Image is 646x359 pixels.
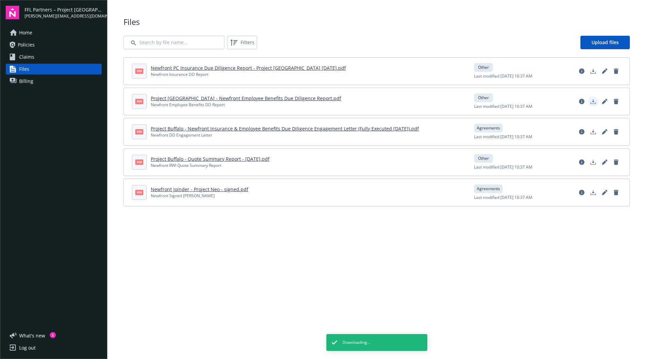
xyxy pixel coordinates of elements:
div: Newfront Insurance DD Report [151,71,346,78]
span: Billing [19,76,33,87]
span: Last modified [DATE] 10:37 AM [474,195,532,201]
a: Download document [588,96,599,107]
a: View file details [576,187,587,198]
a: Delete document [611,126,621,137]
span: pdf [135,68,143,73]
a: Edit document [599,157,610,168]
a: Newfront PC Insurance Due Diligence Report - Project [GEOGRAPHIC_DATA] [DATE].pdf [151,65,346,71]
span: Last modified [DATE] 10:37 AM [474,164,532,170]
a: Edit document [599,96,610,107]
span: FFL Partners – Project [GEOGRAPHIC_DATA] [25,6,102,13]
a: Edit document [599,126,610,137]
span: Last modified [DATE] 10:37 AM [474,103,532,110]
a: Download document [588,126,599,137]
a: Home [6,27,102,38]
a: View file details [576,66,587,77]
span: Other [477,155,490,161]
span: pdf [135,129,143,134]
span: Filters [241,39,254,46]
span: Files [19,64,29,74]
a: Delete document [611,187,621,198]
span: Agreements [477,125,500,131]
span: Other [477,64,490,70]
div: Newfront Signed [PERSON_NAME] [151,193,248,199]
a: Billing [6,76,102,87]
a: View file details [576,126,587,137]
a: Delete document [611,96,621,107]
span: Downloading... [343,339,370,346]
div: Newfront Employee Benefits DD Report [151,102,341,108]
a: View file details [576,157,587,168]
a: Project [GEOGRAPHIC_DATA] - Newfront Employee Benefits Due Diligence Report.pdf [151,95,341,101]
a: Project Buffalo - Quote Summary Report - [DATE].pdf [151,156,270,162]
a: Project Buffalo - Newfront Insurance & Employee Benefits Due Diligence Engagement Letter (Fully E... [151,125,419,132]
div: Newfront DD Engagement Letter [151,132,419,138]
a: View file details [576,96,587,107]
span: Filters [228,37,256,48]
a: Edit document [599,187,610,198]
span: pdf [135,99,143,104]
span: Upload files [591,39,619,46]
button: Filters [227,36,257,49]
span: [PERSON_NAME][EMAIL_ADDRESS][DOMAIN_NAME] [25,13,102,19]
span: pdf [135,190,143,195]
a: Claims [6,52,102,62]
a: Newfront Joinder - Project Neo - signed.pdf [151,186,248,192]
span: Policies [18,39,35,50]
button: What's new1 [6,332,56,339]
span: Home [19,27,32,38]
a: Download document [588,187,599,198]
a: Edit document [599,66,610,77]
span: pdf [135,159,143,164]
img: navigator-logo.svg [6,6,19,19]
a: Download document [588,66,599,77]
span: Last modified [DATE] 10:37 AM [474,73,532,79]
span: Files [123,16,630,28]
a: Download document [588,157,599,168]
span: Agreements [477,186,500,192]
div: Log out [19,342,36,353]
span: What ' s new [19,332,45,339]
span: Other [477,95,490,101]
span: Last modified [DATE] 10:37 AM [474,134,532,140]
div: Newfront RWI Quote Summary Report [151,162,270,169]
a: Files [6,64,102,74]
a: Delete document [611,157,621,168]
input: Search by file name... [123,36,224,49]
a: Delete document [611,66,621,77]
a: Policies [6,39,102,50]
span: Claims [19,52,34,62]
a: Upload files [580,36,630,49]
button: FFL Partners – Project [GEOGRAPHIC_DATA][PERSON_NAME][EMAIL_ADDRESS][DOMAIN_NAME] [25,6,102,19]
div: 1 [50,332,56,338]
